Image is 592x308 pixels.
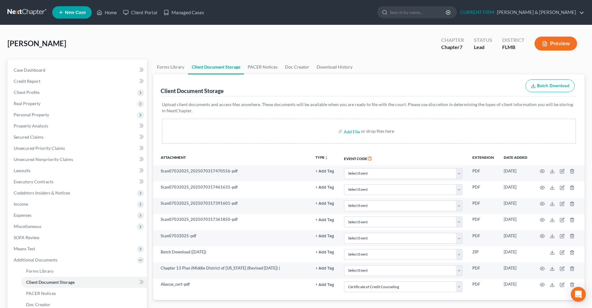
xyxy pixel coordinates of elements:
th: Attachment [153,151,310,165]
td: PDF [467,214,499,230]
div: Chapter [441,37,464,44]
span: Additional Documents [14,257,57,262]
span: SOFA Review [14,235,39,240]
a: + Add Tag [315,265,334,271]
button: + Add Tag [315,266,334,270]
span: [PERSON_NAME] [7,39,66,48]
span: Real Property [14,101,40,106]
a: PACER Notices [244,60,281,74]
span: New Case [65,10,86,15]
button: TYPEunfold_more [315,156,328,160]
a: PACER Notices [21,288,147,299]
span: Unsecured Priority Claims [14,145,65,151]
span: Forms Library [26,268,53,274]
span: Unsecured Nonpriority Claims [14,157,73,162]
span: Credit Report [14,78,40,84]
td: Chapter 13 Plan (Middle District of [US_STATE] (Revised [DATE]) ) [153,262,310,279]
button: + Add Tag [315,234,334,238]
th: Event Code [339,151,467,165]
a: Download History [313,60,356,74]
a: Executory Contracts [9,176,147,187]
span: Property Analysis [14,123,48,128]
a: Lawsuits [9,165,147,176]
a: Secured Claims [9,132,147,143]
a: Doc Creator [281,60,313,74]
button: + Add Tag [315,185,334,190]
a: Managed Cases [160,7,207,18]
td: Scan07032025_2025070317461631-pdf [153,181,310,198]
span: Client Document Storage [26,279,75,285]
i: unfold_more [324,156,328,160]
a: Forms Library [21,266,147,277]
a: + Add Tag [315,233,334,239]
span: Executory Contracts [14,179,53,184]
td: Scan07032025_2025070317361850-pdf [153,214,310,230]
a: Client Document Storage [21,277,147,288]
td: Scan07032025_2025070317470556-pdf [153,165,310,181]
td: PDF [467,230,499,246]
input: Search by name... [390,7,447,18]
a: SOFA Review [9,232,147,243]
td: Abacus_cert-pdf [153,279,310,295]
td: ZIP [467,246,499,262]
span: PACER Notices [26,291,56,296]
a: + Add Tag [315,216,334,222]
span: 7 [460,44,462,50]
td: PDF [467,198,499,214]
span: Income [14,201,28,207]
th: Date added [499,151,532,165]
td: [DATE] [499,279,532,295]
span: Expenses [14,212,31,218]
a: CURRENT FIRM[PERSON_NAME] & [PERSON_NAME] [457,7,584,18]
td: [DATE] [499,262,532,279]
div: Chapter [441,44,464,51]
button: + Add Tag [315,169,334,173]
div: Open Intercom Messenger [571,287,586,302]
button: + Add Tag [315,250,334,254]
button: Batch Download [525,79,575,92]
span: Codebtors Insiders & Notices [14,190,70,195]
a: + Add Tag [315,168,334,174]
a: Unsecured Nonpriority Claims [9,154,147,165]
a: + Add Tag [315,184,334,190]
a: Credit Report [9,76,147,87]
a: Client Portal [120,7,160,18]
span: Case Dashboard [14,67,45,73]
span: Secured Claims [14,134,44,140]
div: Lead [474,44,492,51]
span: Lawsuits [14,168,30,173]
td: [DATE] [499,230,532,246]
span: Client Profile [14,90,39,95]
span: Doc Creator [26,302,50,307]
a: Client Document Storage [188,60,244,74]
a: Case Dashboard [9,65,147,76]
td: PDF [467,181,499,198]
th: Extension [467,151,499,165]
span: Means Test [14,246,35,251]
a: + Add Tag [315,200,334,206]
span: Miscellaneous [14,224,41,229]
span: Personal Property [14,112,49,117]
p: Upload client documents and access files anywhere. These documents will be available when you are... [162,101,576,114]
td: [DATE] [499,214,532,230]
div: FLMB [502,44,525,51]
a: Unsecured Priority Claims [9,143,147,154]
strong: CURRENT FIRM [460,9,494,15]
div: Status [474,37,492,44]
button: Preview [535,37,577,51]
td: Scan07032025-pdf [153,230,310,246]
td: [DATE] [499,181,532,198]
a: Home [94,7,120,18]
div: District [502,37,525,44]
div: or drop files here [361,128,394,134]
a: + Add Tag [315,281,334,287]
button: + Add Tag [315,202,334,206]
a: Property Analysis [9,120,147,132]
td: Scan07032025_2025070317391601-pdf [153,198,310,214]
button: + Add Tag [315,218,334,222]
a: + Add Tag [315,249,334,255]
td: [DATE] [499,246,532,262]
div: Client Document Storage [161,87,224,95]
td: [DATE] [499,165,532,181]
button: + Add Tag [315,283,334,287]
